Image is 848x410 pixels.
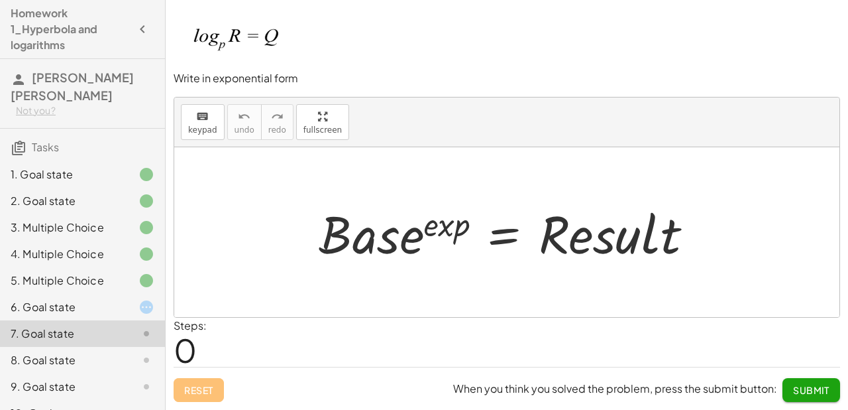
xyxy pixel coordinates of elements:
i: redo [271,109,284,125]
span: 0 [174,330,197,370]
i: Task finished. [138,167,154,182]
button: Submit [782,378,840,402]
i: keyboard [196,109,209,125]
span: fullscreen [303,125,342,135]
i: Task finished. [138,273,154,289]
div: 3. Multiple Choice [11,220,117,236]
div: 6. Goal state [11,299,117,315]
button: fullscreen [296,104,349,140]
span: redo [268,125,286,135]
i: Task finished. [138,220,154,236]
div: 4. Multiple Choice [11,246,117,262]
i: Task not started. [138,379,154,395]
div: 2. Goal state [11,193,117,209]
span: When you think you solved the problem, press the submit button: [453,381,777,395]
button: redoredo [261,104,293,140]
p: Write in exponential form [174,71,840,86]
div: 8. Goal state [11,352,117,368]
button: undoundo [227,104,262,140]
span: undo [235,125,254,135]
span: [PERSON_NAME] [PERSON_NAME] [11,70,134,103]
div: 9. Goal state [11,379,117,395]
div: Not you? [16,104,154,117]
i: Task started. [138,299,154,315]
span: Submit [793,384,829,396]
div: 1. Goal state [11,167,117,182]
i: Task not started. [138,352,154,368]
i: Task finished. [138,246,154,262]
div: 7. Goal state [11,326,117,342]
i: Task finished. [138,193,154,209]
i: undo [238,109,250,125]
span: Tasks [32,140,59,154]
label: Steps: [174,318,207,332]
button: keyboardkeypad [181,104,225,140]
span: keypad [188,125,217,135]
h4: Homework 1_Hyperbola and logarithms [11,5,131,53]
img: 5d19ea1cfd54e4e55adb468109e0c44d5db2994de62bd11029cf770c99cd96d3.png [174,15,296,67]
i: Task not started. [138,326,154,342]
div: 5. Multiple Choice [11,273,117,289]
